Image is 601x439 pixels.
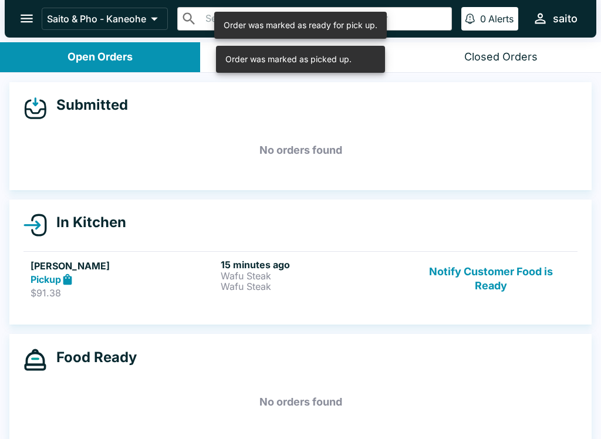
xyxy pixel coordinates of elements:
[225,49,352,69] div: Order was marked as picked up.
[202,11,447,27] input: Search orders by name or phone number
[221,259,406,271] h6: 15 minutes ago
[67,50,133,64] div: Open Orders
[12,4,42,33] button: open drawer
[47,214,126,231] h4: In Kitchen
[23,251,578,306] a: [PERSON_NAME]Pickup$91.3815 minutes agoWafu SteakWafu SteakNotify Customer Food is Ready
[411,259,570,299] button: Notify Customer Food is Ready
[553,12,578,26] div: saito
[528,6,582,31] button: saito
[221,271,406,281] p: Wafu Steak
[23,129,578,171] h5: No orders found
[221,281,406,292] p: Wafu Steak
[480,13,486,25] p: 0
[464,50,538,64] div: Closed Orders
[224,15,377,35] div: Order was marked as ready for pick up.
[488,13,514,25] p: Alerts
[31,259,216,273] h5: [PERSON_NAME]
[31,273,61,285] strong: Pickup
[42,8,168,30] button: Saito & Pho - Kaneohe
[47,13,146,25] p: Saito & Pho - Kaneohe
[47,96,128,114] h4: Submitted
[23,381,578,423] h5: No orders found
[47,349,137,366] h4: Food Ready
[31,287,216,299] p: $91.38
